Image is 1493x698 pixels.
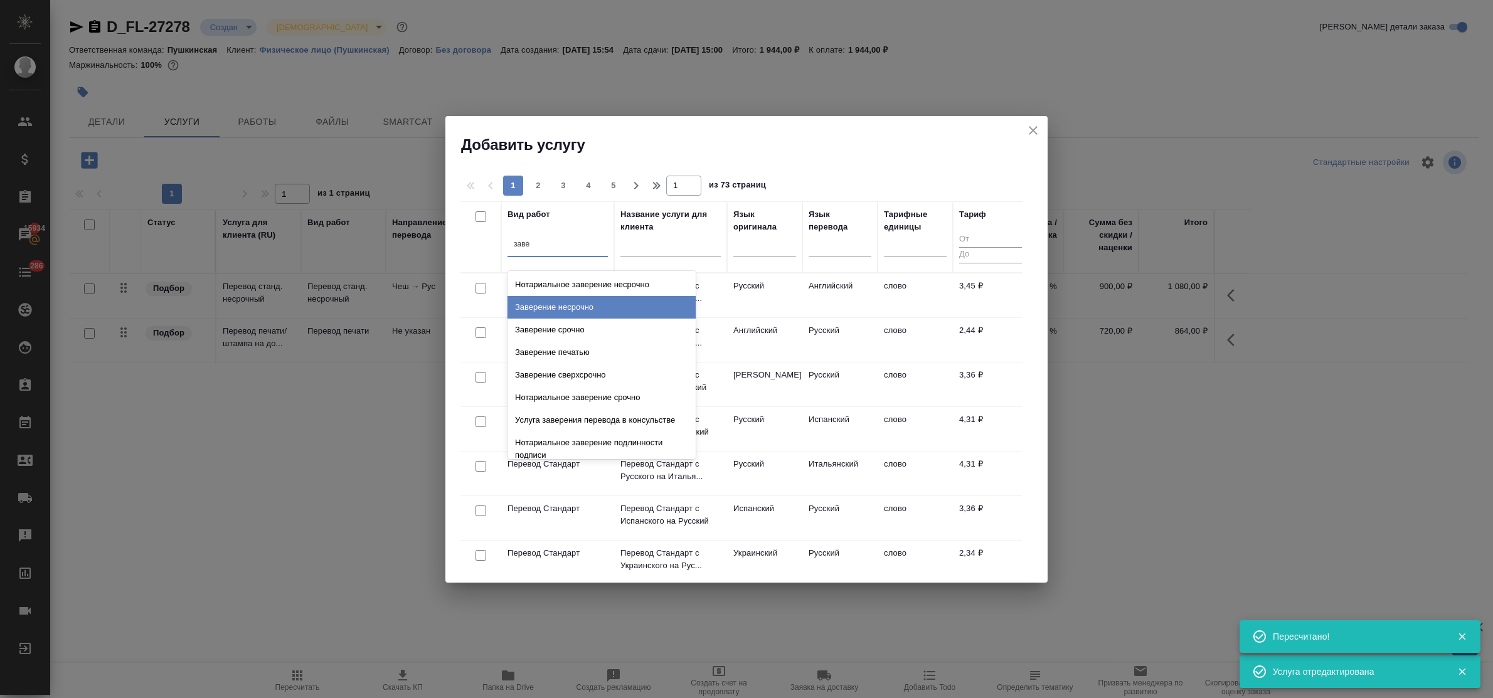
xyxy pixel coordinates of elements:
button: 4 [578,176,598,196]
p: Перевод Стандарт [507,458,608,470]
div: Заверение срочно [507,319,696,341]
button: 2 [528,176,548,196]
td: слово [878,273,953,317]
td: Русский [802,541,878,584]
td: Испанский [802,407,878,451]
p: Перевод Стандарт [507,547,608,559]
div: Название услуги для клиента [620,208,721,233]
td: слово [878,541,953,584]
button: Закрыть [1449,631,1475,642]
td: 4,31 ₽ [953,452,1028,495]
p: Перевод Стандарт [507,502,608,515]
div: Нотариальное заверение срочно [507,386,696,409]
td: слово [878,452,953,495]
div: Язык перевода [809,208,871,233]
td: 3,36 ₽ [953,496,1028,540]
td: Русский [802,318,878,362]
div: Вид работ [507,208,550,221]
td: Испанский [727,496,802,540]
td: Русский [802,496,878,540]
h2: Добавить услугу [461,135,1048,155]
span: из 73 страниц [709,177,766,196]
span: 5 [603,179,624,192]
td: слово [878,407,953,451]
p: Перевод Стандарт с Русского на Италья... [620,458,721,483]
div: Язык оригинала [733,208,796,233]
div: Нотариальное заверение подлинности подписи [507,431,696,467]
td: Русский [802,362,878,406]
td: слово [878,362,953,406]
div: Тарифные единицы [884,208,947,233]
span: 2 [528,179,548,192]
td: слово [878,318,953,362]
button: Закрыть [1449,666,1475,677]
td: Русский [727,407,802,451]
button: 3 [553,176,573,196]
td: слово [878,496,953,540]
td: 3,45 ₽ [953,273,1028,317]
div: Тариф [959,208,986,221]
div: Заверение сверхсрочно [507,364,696,386]
div: Пересчитано! [1273,630,1438,643]
div: Нотариальное заверение несрочно [507,273,696,296]
td: Английский [802,273,878,317]
td: 4,31 ₽ [953,407,1028,451]
td: Английский [727,318,802,362]
input: От [959,232,1022,248]
div: Услуга отредактирована [1273,665,1438,678]
td: Русский [727,452,802,495]
span: 3 [553,179,573,192]
td: Итальянский [802,452,878,495]
td: 2,44 ₽ [953,318,1028,362]
div: Заверение печатью [507,341,696,364]
td: 3,36 ₽ [953,362,1028,406]
p: Перевод Стандарт с Украинского на Рус... [620,547,721,572]
button: 5 [603,176,624,196]
td: [PERSON_NAME] [727,362,802,406]
td: Украинский [727,541,802,584]
div: Услуга заверения перевода в консульстве [507,409,696,431]
td: Русский [727,273,802,317]
button: close [1024,121,1043,140]
p: Перевод Стандарт с Испанского на Русский [620,502,721,527]
input: До [959,247,1022,263]
td: 2,34 ₽ [953,541,1028,584]
div: Заверение несрочно [507,296,696,319]
span: 4 [578,179,598,192]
